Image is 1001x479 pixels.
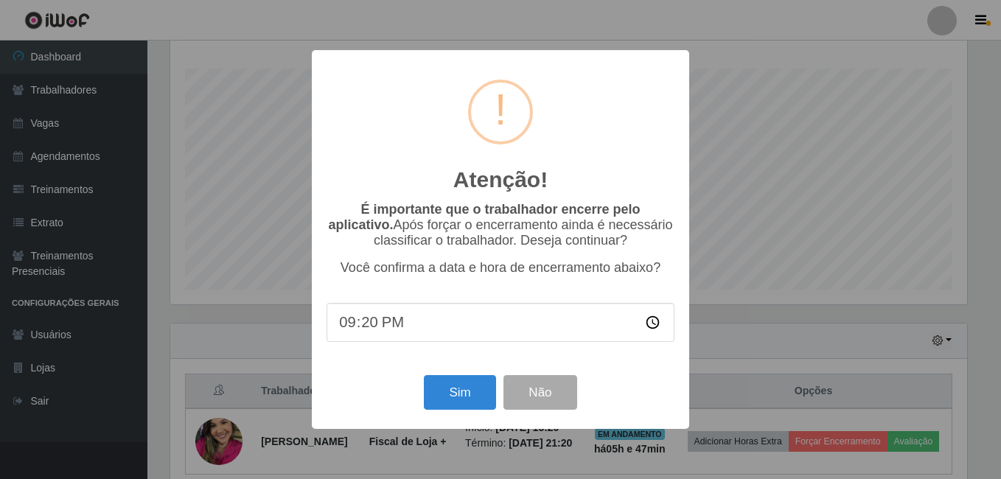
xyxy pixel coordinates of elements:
h2: Atenção! [453,167,548,193]
button: Não [503,375,576,410]
p: Após forçar o encerramento ainda é necessário classificar o trabalhador. Deseja continuar? [327,202,674,248]
button: Sim [424,375,495,410]
b: É importante que o trabalhador encerre pelo aplicativo. [328,202,640,232]
p: Você confirma a data e hora de encerramento abaixo? [327,260,674,276]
